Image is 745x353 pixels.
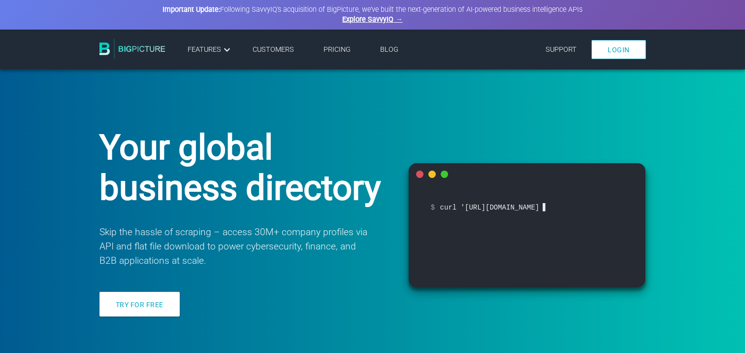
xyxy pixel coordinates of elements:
[99,292,180,317] a: Try for free
[591,40,646,59] a: Login
[99,127,384,208] h1: Your global business directory
[99,39,165,59] img: BigPicture.io
[99,225,369,268] p: Skip the hassle of scraping – access 30M+ company profiles via API and flat file download to powe...
[188,44,233,56] a: Features
[431,200,624,214] span: curl '[URL][DOMAIN_NAME]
